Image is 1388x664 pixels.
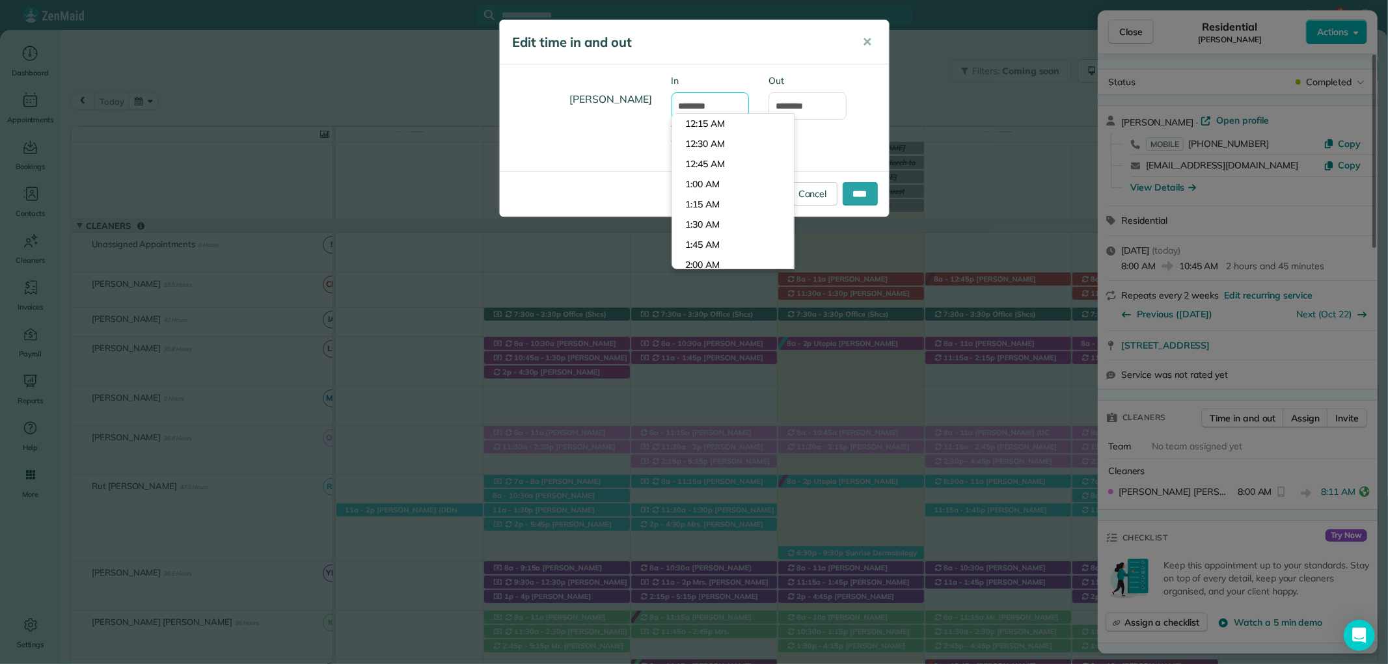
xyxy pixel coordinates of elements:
[672,74,750,87] label: In
[863,34,873,49] span: ✕
[788,182,837,206] a: Cancel
[672,194,794,215] li: 1:15 AM
[672,114,794,134] li: 12:15 AM
[510,81,652,118] h4: [PERSON_NAME]
[672,134,794,154] li: 12:30 AM
[513,33,845,51] h5: Edit time in and out
[672,255,794,275] li: 2:00 AM
[672,215,794,235] li: 1:30 AM
[672,174,794,194] li: 1:00 AM
[1344,620,1375,651] div: Open Intercom Messenger
[672,154,794,174] li: 12:45 AM
[672,235,794,255] li: 1:45 AM
[769,74,847,87] label: Out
